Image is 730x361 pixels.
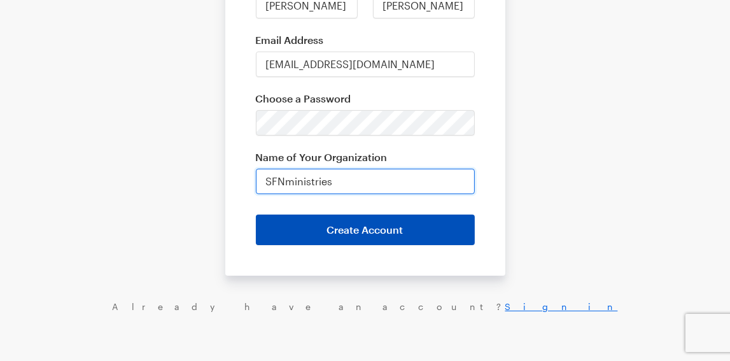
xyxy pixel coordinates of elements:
label: Email Address [256,34,475,46]
a: Sign in [505,301,618,312]
label: Name of Your Organization [256,151,475,164]
label: Choose a Password [256,92,475,105]
button: Create Account [256,215,475,245]
div: Already have an account? [13,301,717,313]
